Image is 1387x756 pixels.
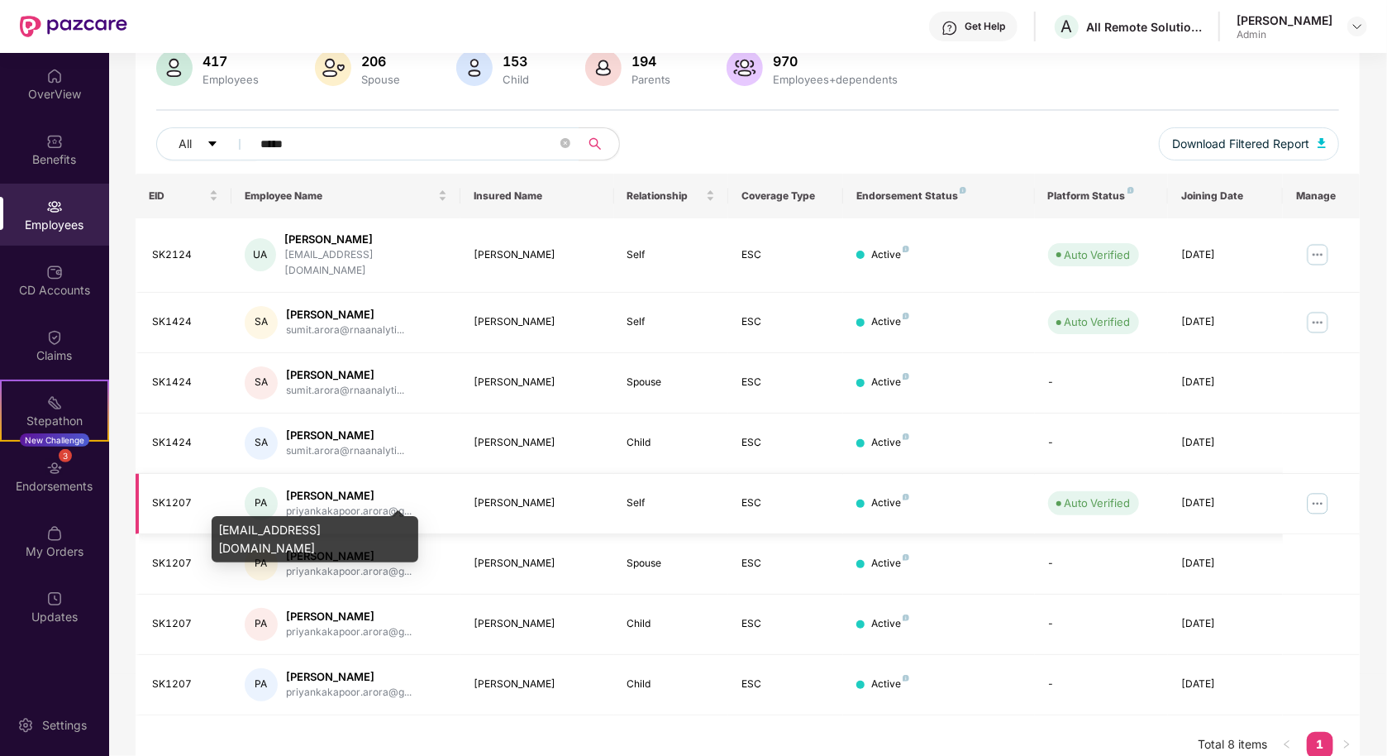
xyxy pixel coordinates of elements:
span: EID [149,189,206,203]
div: ESC [741,435,830,451]
img: svg+xml;base64,PHN2ZyB4bWxucz0iaHR0cDovL3d3dy53My5vcmcvMjAwMC9zdmciIHhtbG5zOnhsaW5rPSJodHRwOi8vd3... [456,50,493,86]
div: ESC [741,495,830,511]
img: svg+xml;base64,PHN2ZyBpZD0iRW5kb3JzZW1lbnRzIiB4bWxucz0iaHR0cDovL3d3dy53My5vcmcvMjAwMC9zdmciIHdpZH... [46,460,63,476]
div: Active [871,314,909,330]
img: svg+xml;base64,PHN2ZyBpZD0iRW1wbG95ZWVzIiB4bWxucz0iaHR0cDovL3d3dy53My5vcmcvMjAwMC9zdmciIHdpZHRoPS... [46,199,63,215]
th: Insured Name [460,174,613,218]
div: Active [871,556,909,572]
div: [DATE] [1181,556,1270,572]
span: Employee Name [245,189,436,203]
div: Child [499,73,532,86]
div: [DATE] [1181,375,1270,390]
div: 153 [499,53,532,69]
img: svg+xml;base64,PHN2ZyB4bWxucz0iaHR0cDovL3d3dy53My5vcmcvMjAwMC9zdmciIHdpZHRoPSI4IiBoZWlnaHQ9IjgiIH... [903,675,909,682]
img: svg+xml;base64,PHN2ZyB4bWxucz0iaHR0cDovL3d3dy53My5vcmcvMjAwMC9zdmciIHhtbG5zOnhsaW5rPSJodHRwOi8vd3... [315,50,351,86]
div: [EMAIL_ADDRESS][DOMAIN_NAME] [284,247,447,279]
div: New Challenge [20,433,89,447]
img: manageButton [1304,490,1331,517]
div: [PERSON_NAME] [474,375,600,390]
div: [PERSON_NAME] [474,556,600,572]
div: [DATE] [1181,435,1270,451]
div: ESC [741,677,830,692]
img: svg+xml;base64,PHN2ZyB4bWxucz0iaHR0cDovL3d3dy53My5vcmcvMjAwMC9zdmciIHdpZHRoPSI4IiBoZWlnaHQ9IjgiIH... [903,373,909,380]
div: Child [627,435,716,451]
img: svg+xml;base64,PHN2ZyB4bWxucz0iaHR0cDovL3d3dy53My5vcmcvMjAwMC9zdmciIHdpZHRoPSI4IiBoZWlnaHQ9IjgiIH... [960,187,966,194]
div: Active [871,247,909,263]
img: svg+xml;base64,PHN2ZyBpZD0iQmVuZWZpdHMiIHhtbG5zPSJodHRwOi8vd3d3LnczLm9yZy8yMDAwL3N2ZyIgd2lkdGg9Ij... [46,133,63,150]
div: ESC [741,375,830,390]
img: svg+xml;base64,PHN2ZyB4bWxucz0iaHR0cDovL3d3dy53My5vcmcvMjAwMC9zdmciIHdpZHRoPSI4IiBoZWlnaHQ9IjgiIH... [903,615,909,621]
img: manageButton [1304,309,1331,336]
div: SK1424 [152,375,218,390]
div: sumit.arora@rnaanalyti... [286,383,404,399]
img: svg+xml;base64,PHN2ZyBpZD0iQ0RfQWNjb3VudHMiIGRhdGEtbmFtZT0iQ0QgQWNjb3VudHMiIHhtbG5zPSJodHRwOi8vd3... [46,264,63,280]
div: Employees+dependents [770,73,901,86]
div: Admin [1237,28,1332,41]
div: [PERSON_NAME] [286,428,404,443]
div: priyankakapoor.arora@g... [286,564,412,580]
div: Auto Verified [1065,246,1131,263]
div: [PERSON_NAME] [474,314,600,330]
div: [DATE] [1181,247,1270,263]
div: Employees [199,73,262,86]
div: [PERSON_NAME] [474,247,600,263]
div: priyankakapoor.arora@g... [286,685,412,701]
div: SA [245,427,278,460]
div: 417 [199,53,262,69]
div: [DATE] [1181,616,1270,632]
img: svg+xml;base64,PHN2ZyB4bWxucz0iaHR0cDovL3d3dy53My5vcmcvMjAwMC9zdmciIHdpZHRoPSI4IiBoZWlnaHQ9IjgiIH... [903,246,909,252]
div: ESC [741,556,830,572]
div: Spouse [358,73,403,86]
div: Spouse [627,556,716,572]
img: svg+xml;base64,PHN2ZyB4bWxucz0iaHR0cDovL3d3dy53My5vcmcvMjAwMC9zdmciIHdpZHRoPSI4IiBoZWlnaHQ9IjgiIH... [903,313,909,319]
img: svg+xml;base64,PHN2ZyB4bWxucz0iaHR0cDovL3d3dy53My5vcmcvMjAwMC9zdmciIHdpZHRoPSI4IiBoZWlnaHQ9IjgiIH... [903,554,909,561]
div: [DATE] [1181,677,1270,692]
span: Download Filtered Report [1172,135,1309,153]
div: PA [245,608,278,641]
button: Download Filtered Report [1159,127,1339,160]
div: Auto Verified [1065,313,1131,330]
span: All [179,135,192,153]
div: [EMAIL_ADDRESS][DOMAIN_NAME] [212,516,418,562]
img: svg+xml;base64,PHN2ZyB4bWxucz0iaHR0cDovL3d3dy53My5vcmcvMjAwMC9zdmciIHdpZHRoPSI4IiBoZWlnaHQ9IjgiIH... [903,433,909,440]
div: [PERSON_NAME] [286,307,404,323]
div: PA [245,487,278,520]
div: 970 [770,53,901,69]
span: search [579,137,611,151]
div: SK1424 [152,435,218,451]
div: Spouse [627,375,716,390]
div: Stepathon [2,413,107,429]
div: [PERSON_NAME] [286,609,412,624]
div: priyankakapoor.arora@g... [286,624,412,640]
div: Active [871,616,909,632]
img: svg+xml;base64,PHN2ZyBpZD0iU2V0dGluZy0yMHgyMCIgeG1sbnM9Imh0dHA6Ly93d3cudzMub3JnLzIwMDAvc3ZnIiB3aW... [17,717,34,734]
div: Active [871,375,909,390]
div: [DATE] [1181,495,1270,511]
img: svg+xml;base64,PHN2ZyBpZD0iTXlfT3JkZXJzIiBkYXRhLW5hbWU9Ik15IE9yZGVycyIgeG1sbnM9Imh0dHA6Ly93d3cudz... [46,525,63,542]
div: [PERSON_NAME] [474,677,600,692]
div: Get Help [965,20,1005,33]
div: Self [627,495,716,511]
img: manageButton [1304,242,1331,268]
div: [PERSON_NAME] [474,435,600,451]
div: [PERSON_NAME] [286,669,412,685]
td: - [1035,353,1169,414]
th: Joining Date [1168,174,1283,218]
img: svg+xml;base64,PHN2ZyB4bWxucz0iaHR0cDovL3d3dy53My5vcmcvMjAwMC9zdmciIHhtbG5zOnhsaW5rPSJodHRwOi8vd3... [156,50,193,86]
span: close-circle [560,138,570,148]
div: Auto Verified [1065,495,1131,511]
img: svg+xml;base64,PHN2ZyB4bWxucz0iaHR0cDovL3d3dy53My5vcmcvMjAwMC9zdmciIHhtbG5zOnhsaW5rPSJodHRwOi8vd3... [727,50,763,86]
img: svg+xml;base64,PHN2ZyBpZD0iSGVscC0zMngzMiIgeG1sbnM9Imh0dHA6Ly93d3cudzMub3JnLzIwMDAvc3ZnIiB3aWR0aD... [941,20,958,36]
div: Child [627,677,716,692]
div: Self [627,314,716,330]
div: ESC [741,247,830,263]
span: right [1342,739,1351,749]
div: Self [627,247,716,263]
th: Employee Name [231,174,461,218]
span: left [1282,739,1292,749]
div: 3 [59,449,72,462]
img: svg+xml;base64,PHN2ZyB4bWxucz0iaHR0cDovL3d3dy53My5vcmcvMjAwMC9zdmciIHdpZHRoPSI4IiBoZWlnaHQ9IjgiIH... [903,494,909,500]
div: sumit.arora@rnaanalyti... [286,323,404,338]
div: [PERSON_NAME] [284,232,447,247]
div: PA [245,668,278,701]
